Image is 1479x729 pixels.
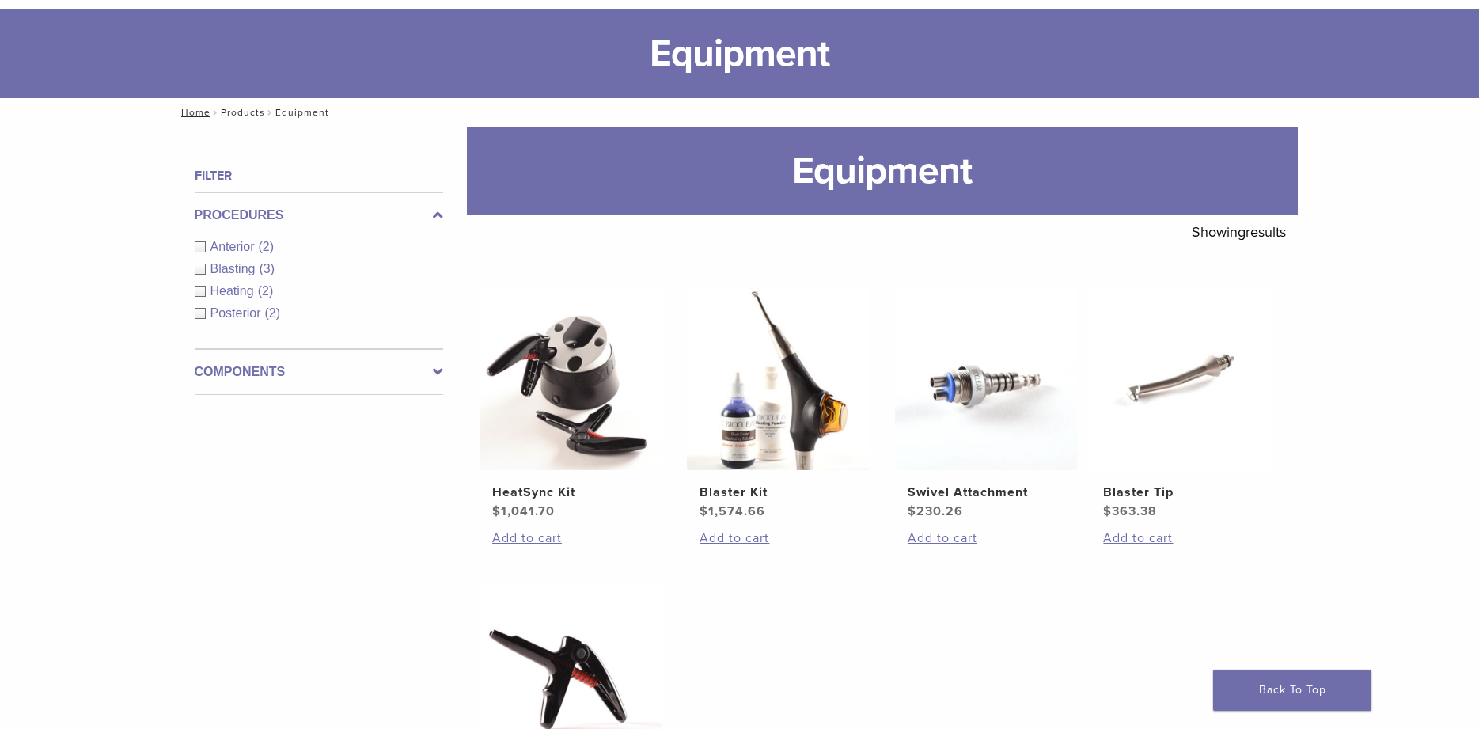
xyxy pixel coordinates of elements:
span: Heating [210,284,258,298]
a: Add to cart: “Swivel Attachment” [908,529,1064,548]
span: / [265,108,275,116]
span: (2) [265,306,281,320]
span: (2) [259,240,275,253]
a: Home [176,107,210,118]
h1: Equipment [467,127,1298,215]
h2: Blaster Kit [700,483,856,502]
h2: Swivel Attachment [908,483,1064,502]
a: Add to cart: “HeatSync Kit” [492,529,649,548]
span: Blasting [210,262,260,275]
span: $ [908,503,916,519]
bdi: 230.26 [908,503,963,519]
img: Blaster Tip [1090,288,1272,470]
h2: HeatSync Kit [492,483,649,502]
label: Procedures [195,206,443,225]
img: Blaster Kit [687,288,869,470]
img: Swivel Attachment [895,288,1077,470]
label: Components [195,363,443,382]
nav: Equipment [170,98,1310,127]
a: Add to cart: “Blaster Tip” [1103,529,1260,548]
span: Posterior [210,306,265,320]
a: Back To Top [1213,670,1371,711]
span: (3) [259,262,275,275]
span: / [210,108,221,116]
a: Swivel AttachmentSwivel Attachment $230.26 [894,288,1079,521]
img: HeatSync Kit [480,288,662,470]
p: Showing results [1192,215,1286,249]
span: $ [492,503,501,519]
bdi: 1,574.66 [700,503,765,519]
a: Blaster TipBlaster Tip $363.38 [1090,288,1274,521]
h2: Blaster Tip [1103,483,1260,502]
bdi: 1,041.70 [492,503,555,519]
a: Add to cart: “Blaster Kit” [700,529,856,548]
bdi: 363.38 [1103,503,1157,519]
a: Products [221,107,265,118]
span: (2) [258,284,274,298]
span: Anterior [210,240,259,253]
span: $ [700,503,708,519]
span: $ [1103,503,1112,519]
a: HeatSync KitHeatSync Kit $1,041.70 [479,288,663,521]
h4: Filter [195,166,443,185]
a: Blaster KitBlaster Kit $1,574.66 [686,288,870,521]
